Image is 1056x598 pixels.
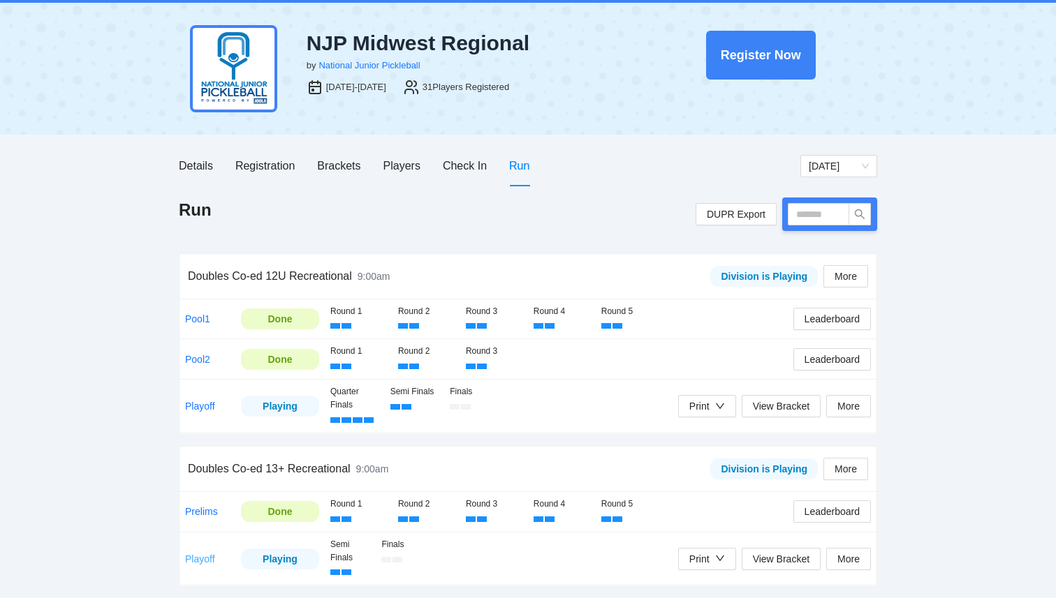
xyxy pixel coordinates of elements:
[390,385,439,398] div: Semi Finals
[330,305,387,318] div: Round 1
[466,498,522,511] div: Round 3
[398,305,455,318] div: Round 2
[601,305,658,318] div: Round 5
[707,204,765,225] span: DUPR Export
[715,401,725,411] span: down
[356,463,389,474] span: 9:00am
[689,398,710,414] div: Print
[307,59,316,73] div: by
[358,271,390,282] span: 9:00am
[330,538,370,565] div: Semi Finals
[185,354,210,365] a: Pool2
[185,553,215,565] a: Playoff
[381,538,421,551] div: Finals
[318,60,420,70] a: National Junior Pickleball
[678,548,736,570] button: Print
[466,345,522,358] div: Round 3
[823,458,868,480] button: More
[185,313,210,324] a: Pool1
[330,498,387,511] div: Round 1
[849,203,871,225] button: search
[235,157,295,174] div: Registration
[601,498,658,511] div: Round 5
[251,551,309,567] div: Playing
[805,311,860,327] span: Leaderboard
[190,25,277,112] img: njp-logo2.png
[753,551,809,567] span: View Bracket
[466,305,522,318] div: Round 3
[534,498,590,511] div: Round 4
[534,305,590,318] div: Round 4
[809,156,869,177] span: Saturday
[509,157,529,174] div: Run
[398,345,455,358] div: Round 2
[753,398,809,414] span: View Bracket
[317,157,360,174] div: Brackets
[188,270,352,282] span: Doubles Co-ed 12U Recreational
[742,395,821,417] button: View Bracket
[326,80,386,94] div: [DATE]-[DATE]
[696,203,777,225] a: DUPR Export
[188,463,351,474] span: Doubles Co-ed 13+ Recreational
[307,31,633,56] div: NJP Midwest Regional
[835,461,857,477] span: More
[805,504,860,519] span: Leaderboard
[179,157,213,174] div: Details
[805,352,860,367] span: Leaderboard
[721,269,807,284] div: Division is Playing
[793,500,871,523] button: Leaderboard
[721,461,807,477] div: Division is Playing
[251,352,309,367] div: Done
[793,348,871,371] button: Leaderboard
[179,199,212,221] h1: Run
[826,395,871,417] button: More
[837,398,860,414] span: More
[251,398,309,414] div: Playing
[706,31,816,80] button: Register Now
[330,345,387,358] div: Round 1
[715,553,725,563] span: down
[837,551,860,567] span: More
[443,157,487,174] div: Check In
[678,395,736,417] button: Print
[383,157,420,174] div: Players
[849,209,870,220] span: search
[689,551,710,567] div: Print
[185,506,218,517] a: Prelims
[793,308,871,330] button: Leaderboard
[826,548,871,570] button: More
[823,265,868,287] button: More
[742,548,821,570] button: View Bracket
[330,385,379,412] div: Quarter Finals
[251,311,309,327] div: Done
[450,385,499,398] div: Finals
[423,80,509,94] div: 31 Players Registered
[251,504,309,519] div: Done
[398,498,455,511] div: Round 2
[835,269,857,284] span: More
[185,401,215,412] a: Playoff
